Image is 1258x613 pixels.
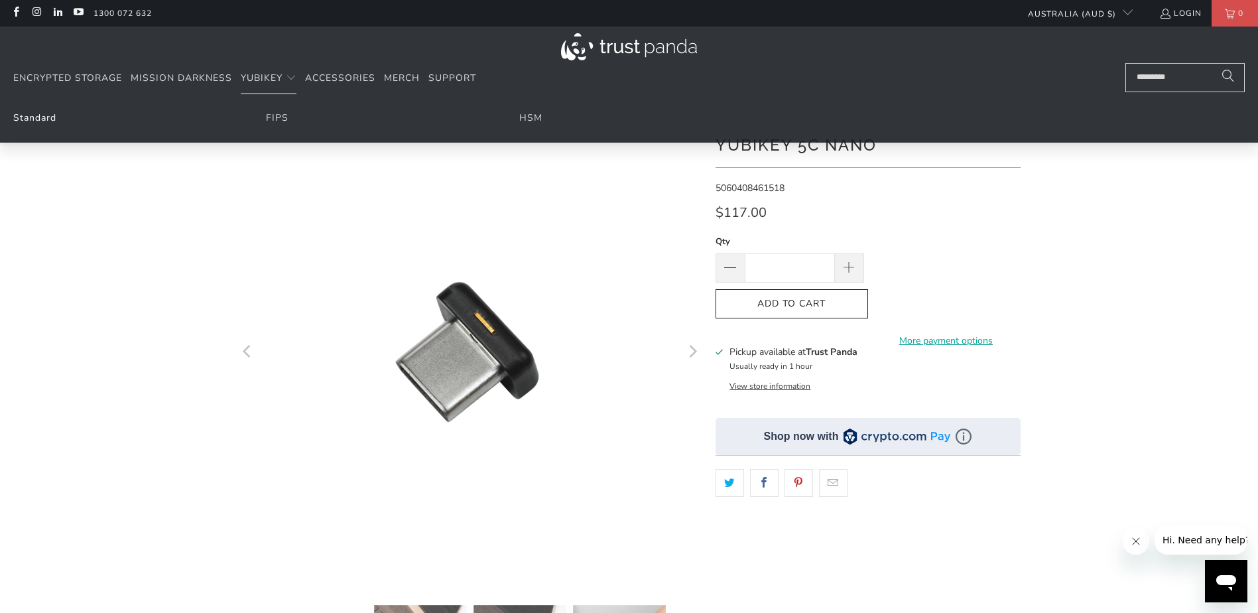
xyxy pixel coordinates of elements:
img: Trust Panda Australia [561,33,697,60]
iframe: Message from company [1155,525,1247,555]
a: Merch [384,63,420,94]
h1: YubiKey 5C Nano [716,131,1021,157]
iframe: Reviews Widget [716,520,1021,564]
a: Trust Panda Australia on LinkedIn [52,8,63,19]
a: Support [428,63,476,94]
a: Trust Panda Australia on Instagram [31,8,42,19]
a: Encrypted Storage [13,63,122,94]
span: Mission Darkness [131,72,232,84]
a: HSM [519,111,542,124]
span: Accessories [305,72,375,84]
a: Trust Panda Australia on Facebook [10,8,21,19]
button: Previous [237,121,259,585]
input: Search... [1125,63,1245,92]
a: Trust Panda Australia on YouTube [72,8,84,19]
span: Encrypted Storage [13,72,122,84]
a: Share this on Facebook [750,469,779,497]
iframe: Close message [1123,528,1149,555]
span: Hi. Need any help? [8,9,95,20]
button: Search [1212,63,1245,92]
summary: YubiKey [241,63,296,94]
div: Shop now with [764,429,839,444]
h3: Pickup available at [729,345,857,359]
a: YubiKey 5C Nano - Trust Panda [238,121,702,585]
nav: Translation missing: en.navigation.header.main_nav [13,63,476,94]
a: Mission Darkness [131,63,232,94]
button: Add to Cart [716,289,868,319]
a: Share this on Twitter [716,469,744,497]
a: More payment options [872,334,1021,348]
span: 5060408461518 [716,182,785,194]
a: FIPS [266,111,288,124]
span: Add to Cart [729,299,854,310]
iframe: Button to launch messaging window [1205,560,1247,602]
a: Share this on Pinterest [785,469,813,497]
span: Support [428,72,476,84]
button: Next [682,121,703,585]
span: $117.00 [716,204,767,222]
button: View store information [729,381,810,391]
span: YubiKey [241,72,283,84]
a: Email this to a friend [819,469,848,497]
label: Qty [716,234,864,249]
b: Trust Panda [806,346,857,358]
a: 1300 072 632 [94,6,152,21]
a: Standard [13,111,56,124]
a: Accessories [305,63,375,94]
a: Login [1159,6,1202,21]
small: Usually ready in 1 hour [729,361,812,372]
span: Merch [384,72,420,84]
